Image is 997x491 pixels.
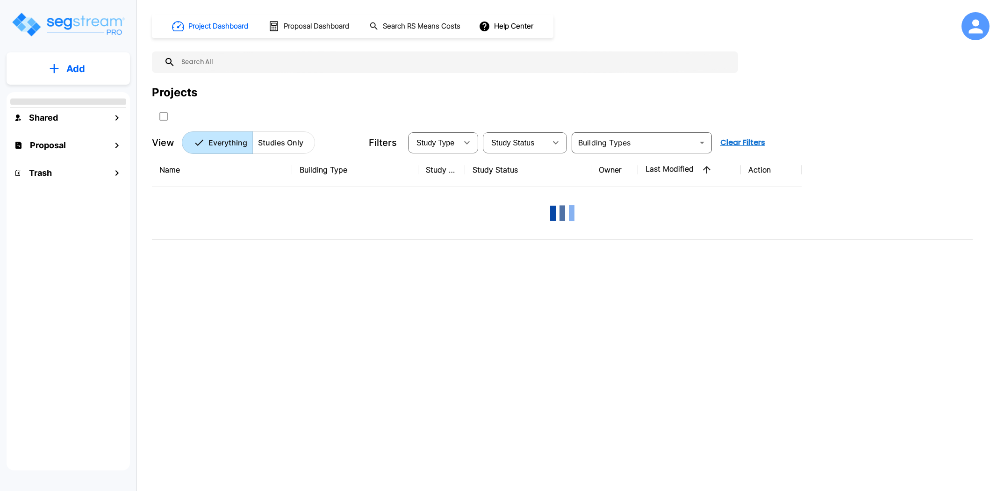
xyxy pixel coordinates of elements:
[29,166,52,179] h1: Trash
[7,55,130,82] button: Add
[168,16,253,36] button: Project Dashboard
[182,131,315,154] div: Platform
[741,153,802,187] th: Action
[465,153,591,187] th: Study Status
[66,62,85,76] p: Add
[265,16,354,36] button: Proposal Dashboard
[154,107,173,126] button: SelectAll
[30,139,66,152] h1: Proposal
[11,11,125,38] img: Logo
[717,133,769,152] button: Clear Filters
[491,139,535,147] span: Study Status
[175,51,733,73] input: Search All
[544,195,581,232] img: Loading
[152,153,292,187] th: Name
[258,137,303,148] p: Studies Only
[383,21,460,32] h1: Search RS Means Costs
[284,21,349,32] h1: Proposal Dashboard
[208,137,247,148] p: Everything
[252,131,315,154] button: Studies Only
[182,131,253,154] button: Everything
[696,136,709,149] button: Open
[369,136,397,150] p: Filters
[292,153,418,187] th: Building Type
[418,153,465,187] th: Study Type
[410,130,458,156] div: Select
[152,136,174,150] p: View
[152,84,197,101] div: Projects
[188,21,248,32] h1: Project Dashboard
[591,153,638,187] th: Owner
[574,136,694,149] input: Building Types
[366,17,466,36] button: Search RS Means Costs
[416,139,454,147] span: Study Type
[485,130,546,156] div: Select
[29,111,58,124] h1: Shared
[477,17,537,35] button: Help Center
[638,153,741,187] th: Last Modified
